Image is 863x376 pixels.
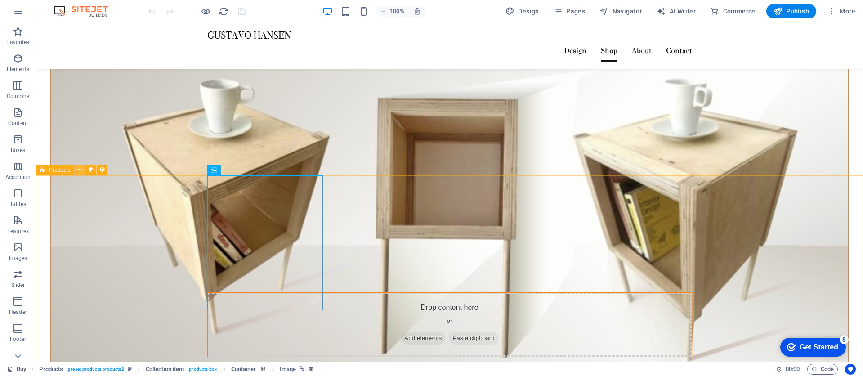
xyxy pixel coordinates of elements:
[376,6,408,17] button: 100%
[9,255,27,262] p: Images
[786,364,800,375] span: 00 00
[823,4,859,18] button: More
[52,6,119,17] img: Editor Logo
[365,309,409,322] span: Add elements
[7,364,26,375] a: Click to cancel selection. Double-click to open Pages
[39,364,63,375] span: Click to select. Double-click to edit
[300,367,304,372] i: This element is linked
[766,4,816,18] button: Publish
[219,6,229,17] i: Reload page
[550,4,589,18] button: Pages
[6,39,29,46] p: Favorites
[554,7,585,16] span: Pages
[827,7,855,16] span: More
[7,66,30,73] p: Elements
[390,6,404,17] h6: 100%
[413,7,421,15] i: On resize automatically adjust zoom level to fit chosen device.
[10,336,26,343] p: Footer
[27,10,65,18] div: Get Started
[49,167,70,173] span: Products
[128,367,132,372] i: This element is a customizable preset
[710,7,756,16] span: Commerce
[599,7,642,16] span: Navigator
[7,228,29,235] p: Features
[280,364,296,375] span: Click to select. Double-click to edit
[811,364,834,375] span: Code
[413,309,462,322] span: Paste clipboard
[657,7,696,16] span: AI Writer
[596,4,646,18] button: Navigator
[200,6,211,17] button: Click here to leave preview mode and continue editing
[11,282,25,289] p: Slider
[792,366,793,372] span: :
[39,364,314,375] nav: breadcrumb
[706,4,759,18] button: Commerce
[807,364,838,375] button: Code
[502,4,543,18] div: Design (Ctrl+Alt+Y)
[218,6,229,17] button: reload
[8,120,28,127] p: Content
[845,364,856,375] button: Usercentrics
[9,309,27,316] p: Header
[774,7,809,16] span: Publish
[188,364,217,375] span: . products-box
[7,93,29,100] p: Columns
[505,7,539,16] span: Design
[7,4,73,23] div: Get Started 5 items remaining, 0% complete
[231,364,256,375] span: Click to select. Double-click to edit
[5,174,31,181] p: Accordion
[653,4,699,18] button: AI Writer
[67,2,76,11] div: 5
[11,147,26,154] p: Boxes
[502,4,543,18] button: Design
[67,364,124,375] span: . preset-products-products2
[146,364,184,375] span: Click to select. Double-click to edit
[10,201,26,208] p: Tables
[308,366,314,372] i: This element is bound to a collection
[260,366,266,372] i: This element can be bound to a collection field
[776,364,800,375] h6: Session time
[172,270,656,334] div: Drop content here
